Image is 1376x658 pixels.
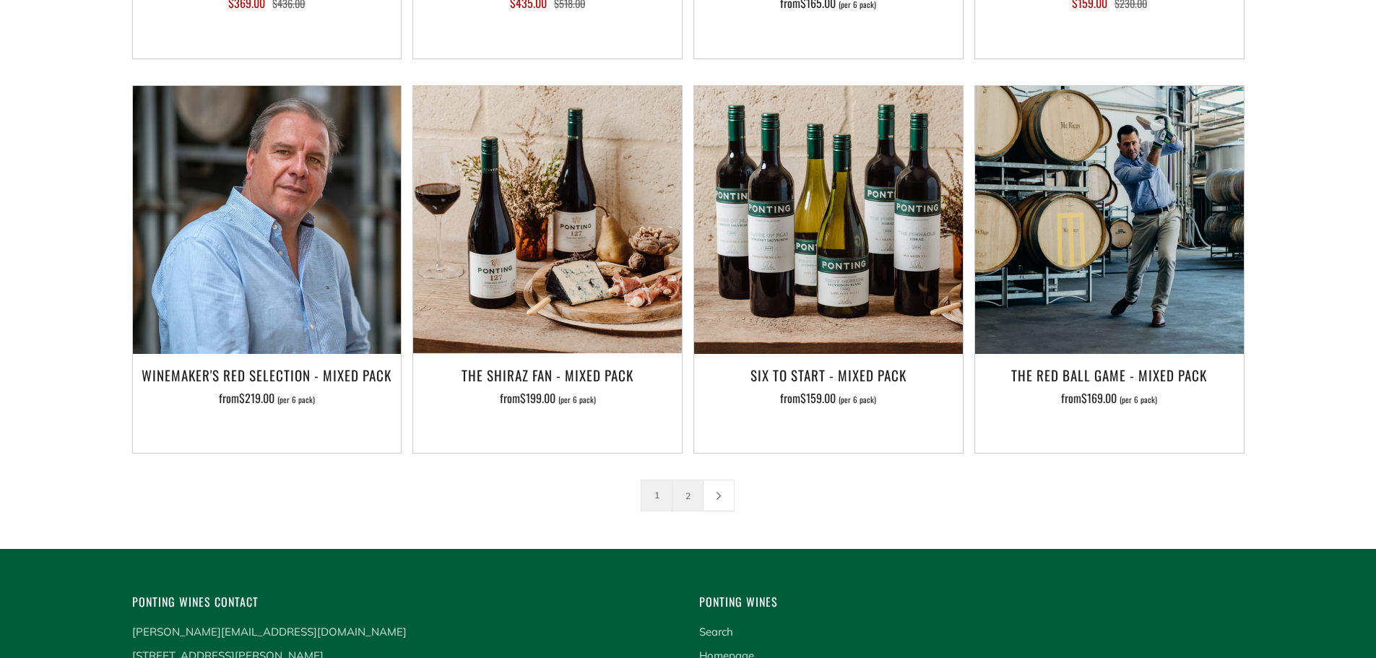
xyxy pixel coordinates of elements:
[239,389,274,407] span: $219.00
[701,363,956,387] h3: Six To Start - Mixed Pack
[1061,389,1157,407] span: from
[800,389,836,407] span: $159.00
[699,625,733,638] a: Search
[672,480,703,511] a: 2
[839,396,876,404] span: (per 6 pack)
[780,389,876,407] span: from
[558,396,596,404] span: (per 6 pack)
[140,363,394,387] h3: Winemaker's Red Selection - Mixed Pack
[277,396,315,404] span: (per 6 pack)
[133,363,402,435] a: Winemaker's Red Selection - Mixed Pack from$219.00 (per 6 pack)
[420,363,675,387] h3: The Shiraz Fan - Mixed Pack
[982,363,1237,387] h3: The Red Ball Game - Mixed Pack
[132,625,407,638] a: [PERSON_NAME][EMAIL_ADDRESS][DOMAIN_NAME]
[520,389,555,407] span: $199.00
[839,1,876,9] span: (per 6 pack)
[413,363,682,435] a: The Shiraz Fan - Mixed Pack from$199.00 (per 6 pack)
[1081,389,1117,407] span: $169.00
[641,480,672,511] span: 1
[694,363,963,435] a: Six To Start - Mixed Pack from$159.00 (per 6 pack)
[500,389,596,407] span: from
[132,592,678,612] h4: Ponting Wines Contact
[699,592,1245,612] h4: Ponting Wines
[975,363,1244,435] a: The Red Ball Game - Mixed Pack from$169.00 (per 6 pack)
[1120,396,1157,404] span: (per 6 pack)
[219,389,315,407] span: from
